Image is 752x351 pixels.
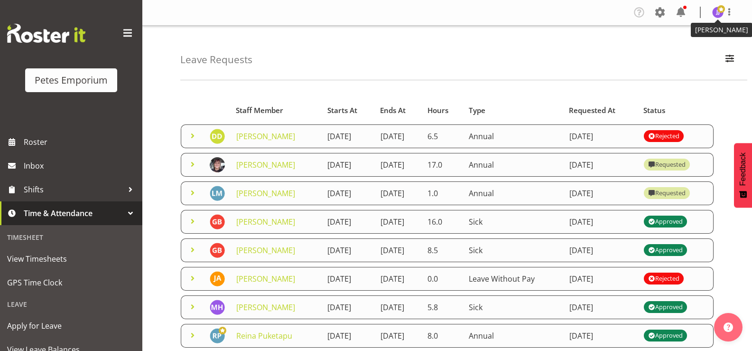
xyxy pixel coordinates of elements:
[236,245,295,256] a: [PERSON_NAME]
[564,238,638,262] td: [DATE]
[564,181,638,205] td: [DATE]
[210,300,225,315] img: mackenzie-halford4471.jpg
[322,181,374,205] td: [DATE]
[7,24,85,43] img: Rosterit website logo
[210,129,225,144] img: danielle-donselaar8920.jpg
[2,271,140,294] a: GPS Time Clock
[422,153,463,177] td: 17.0
[35,73,108,87] div: Petes Emporium
[648,330,682,342] div: Approved
[322,267,374,291] td: [DATE]
[422,238,463,262] td: 8.5
[375,295,422,319] td: [DATE]
[564,153,638,177] td: [DATE]
[24,159,138,173] span: Inbox
[648,216,682,228] div: Approved
[734,143,752,208] button: Feedback - Show survey
[2,228,140,247] div: Timesheet
[236,274,295,284] a: [PERSON_NAME]
[236,302,295,313] a: [PERSON_NAME]
[7,275,135,290] span: GPS Time Clock
[648,188,685,199] div: Requested
[427,105,448,116] span: Hours
[564,124,638,148] td: [DATE]
[724,323,733,332] img: help-xxl-2.png
[322,238,374,262] td: [DATE]
[210,243,225,258] img: gillian-byford11184.jpg
[180,54,252,65] h4: Leave Requests
[422,181,463,205] td: 1.0
[469,105,485,116] span: Type
[322,124,374,148] td: [DATE]
[375,153,422,177] td: [DATE]
[236,331,292,341] a: Reina Puketapu
[7,252,135,266] span: View Timesheets
[648,273,679,285] div: Rejected
[564,324,638,348] td: [DATE]
[375,324,422,348] td: [DATE]
[643,105,665,116] span: Status
[422,267,463,291] td: 0.0
[463,181,564,205] td: Annual
[422,324,463,348] td: 8.0
[739,152,747,186] span: Feedback
[236,105,283,116] span: Staff Member
[422,295,463,319] td: 5.8
[375,267,422,291] td: [DATE]
[210,214,225,229] img: gillian-byford11184.jpg
[236,131,295,142] a: [PERSON_NAME]
[648,245,682,256] div: Approved
[2,247,140,271] a: View Timesheets
[648,131,679,142] div: Rejected
[463,238,564,262] td: Sick
[322,295,374,319] td: [DATE]
[569,105,615,116] span: Requested At
[463,153,564,177] td: Annual
[210,186,225,201] img: lianne-morete5410.jpg
[24,135,138,149] span: Roster
[380,105,406,116] span: Ends At
[210,157,225,172] img: michelle-whaleb4506e5af45ffd00a26cc2b6420a9100.png
[2,314,140,338] a: Apply for Leave
[2,294,140,314] div: Leave
[24,206,123,220] span: Time & Attendance
[236,188,295,199] a: [PERSON_NAME]
[712,7,724,18] img: janelle-jonkers702.jpg
[720,49,740,70] button: Filter Employees
[648,302,682,313] div: Approved
[463,267,564,291] td: Leave Without Pay
[564,295,638,319] td: [DATE]
[322,324,374,348] td: [DATE]
[322,210,374,234] td: [DATE]
[236,217,295,227] a: [PERSON_NAME]
[564,267,638,291] td: [DATE]
[463,210,564,234] td: Sick
[375,124,422,148] td: [DATE]
[375,181,422,205] td: [DATE]
[236,160,295,170] a: [PERSON_NAME]
[422,210,463,234] td: 16.0
[327,105,357,116] span: Starts At
[375,210,422,234] td: [DATE]
[463,124,564,148] td: Annual
[375,238,422,262] td: [DATE]
[422,124,463,148] td: 6.5
[322,153,374,177] td: [DATE]
[463,295,564,319] td: Sick
[7,319,135,333] span: Apply for Leave
[210,328,225,343] img: reina-puketapu721.jpg
[648,159,685,171] div: Requested
[463,324,564,348] td: Annual
[24,182,123,197] span: Shifts
[210,271,225,286] img: jeseryl-armstrong10788.jpg
[564,210,638,234] td: [DATE]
